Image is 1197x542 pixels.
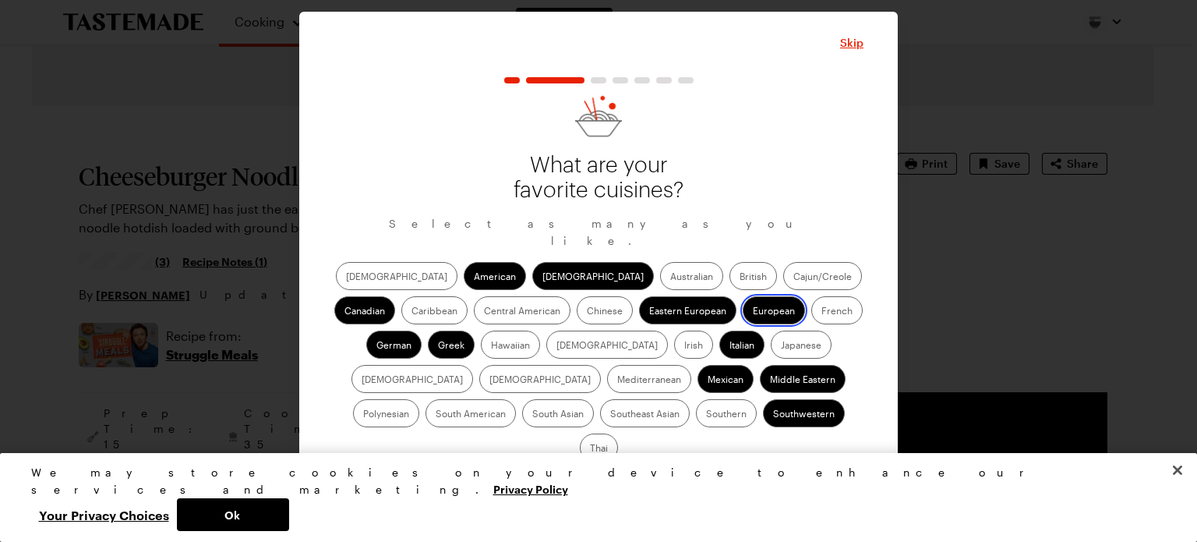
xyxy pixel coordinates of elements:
label: Chinese [577,296,633,324]
label: [DEMOGRAPHIC_DATA] [546,331,668,359]
div: Privacy [31,464,1153,531]
div: We may store cookies on your device to enhance our services and marketing. [31,464,1153,498]
label: [DEMOGRAPHIC_DATA] [479,365,601,393]
a: More information about your privacy, opens in a new tab [493,481,568,496]
label: [DEMOGRAPHIC_DATA] [351,365,473,393]
label: Irish [674,331,713,359]
label: Japanese [771,331,832,359]
p: What are your favorite cuisines? [505,153,692,203]
label: Southern [696,399,757,427]
label: Australian [660,262,723,290]
label: British [729,262,777,290]
label: Southeast Asian [600,399,690,427]
p: Select as many as you like. [334,215,863,250]
label: Greek [428,331,475,359]
label: Italian [719,331,764,359]
label: Caribbean [401,296,468,324]
label: German [366,331,422,359]
label: [DEMOGRAPHIC_DATA] [336,262,457,290]
label: Mexican [697,365,754,393]
label: Eastern European [639,296,736,324]
label: French [811,296,863,324]
button: Ok [177,498,289,531]
label: Canadian [334,296,395,324]
button: Close [1160,453,1195,487]
span: Skip [840,35,863,51]
button: Close [840,35,863,51]
label: Polynesian [353,399,419,427]
button: Your Privacy Choices [31,498,177,531]
label: Cajun/Creole [783,262,862,290]
label: European [743,296,805,324]
label: [DEMOGRAPHIC_DATA] [532,262,654,290]
label: Thai [580,434,618,462]
label: Mediterranean [607,365,691,393]
label: Central American [474,296,570,324]
label: South Asian [522,399,594,427]
label: American [464,262,526,290]
label: South American [425,399,516,427]
label: Hawaiian [481,331,540,359]
label: Southwestern [763,399,845,427]
label: Middle Eastern [760,365,846,393]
